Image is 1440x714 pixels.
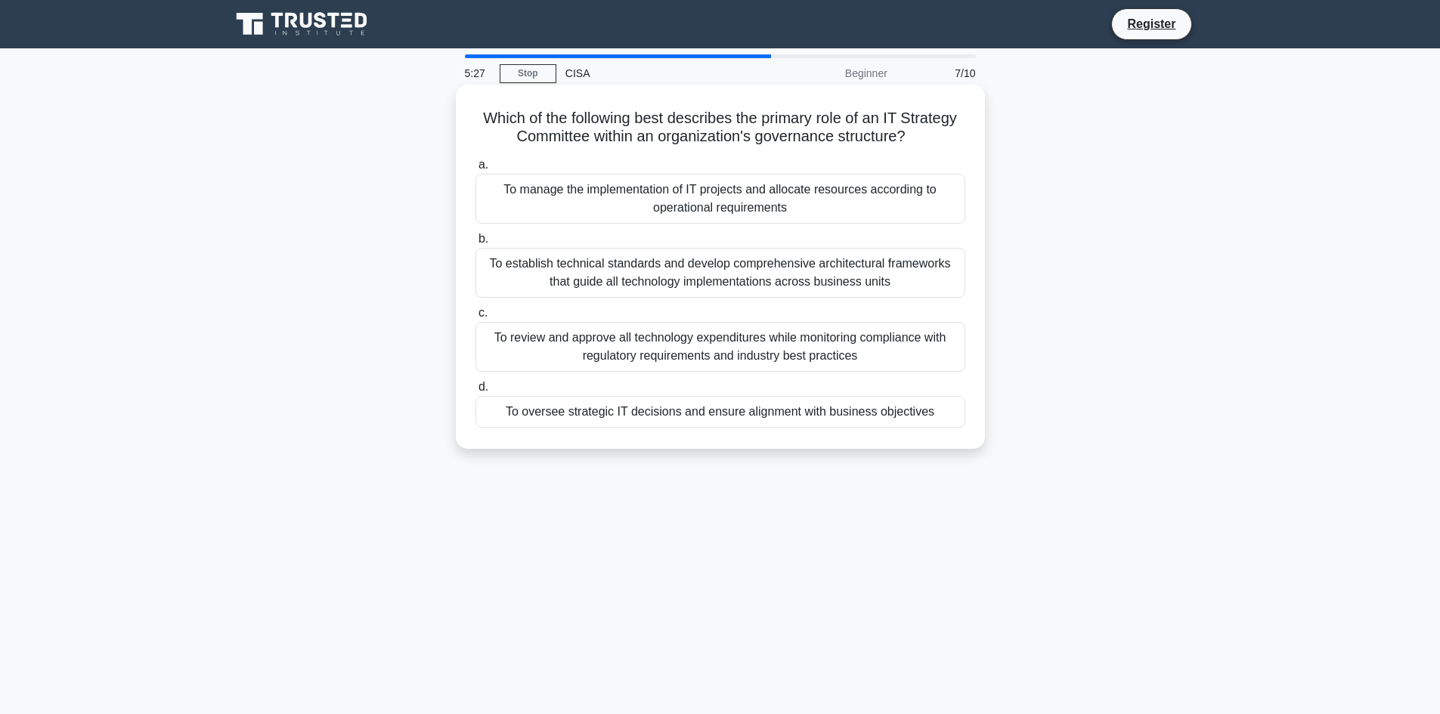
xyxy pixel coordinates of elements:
[556,58,764,88] div: CISA
[456,58,500,88] div: 5:27
[764,58,897,88] div: Beginner
[1118,14,1185,33] a: Register
[478,232,488,245] span: b.
[475,174,965,224] div: To manage the implementation of IT projects and allocate resources according to operational requi...
[500,64,556,83] a: Stop
[478,380,488,393] span: d.
[478,158,488,171] span: a.
[897,58,985,88] div: 7/10
[475,248,965,298] div: To establish technical standards and develop comprehensive architectural frameworks that guide al...
[475,396,965,428] div: To oversee strategic IT decisions and ensure alignment with business objectives
[474,109,967,147] h5: Which of the following best describes the primary role of an IT Strategy Committee within an orga...
[478,306,488,319] span: c.
[475,322,965,372] div: To review and approve all technology expenditures while monitoring compliance with regulatory req...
